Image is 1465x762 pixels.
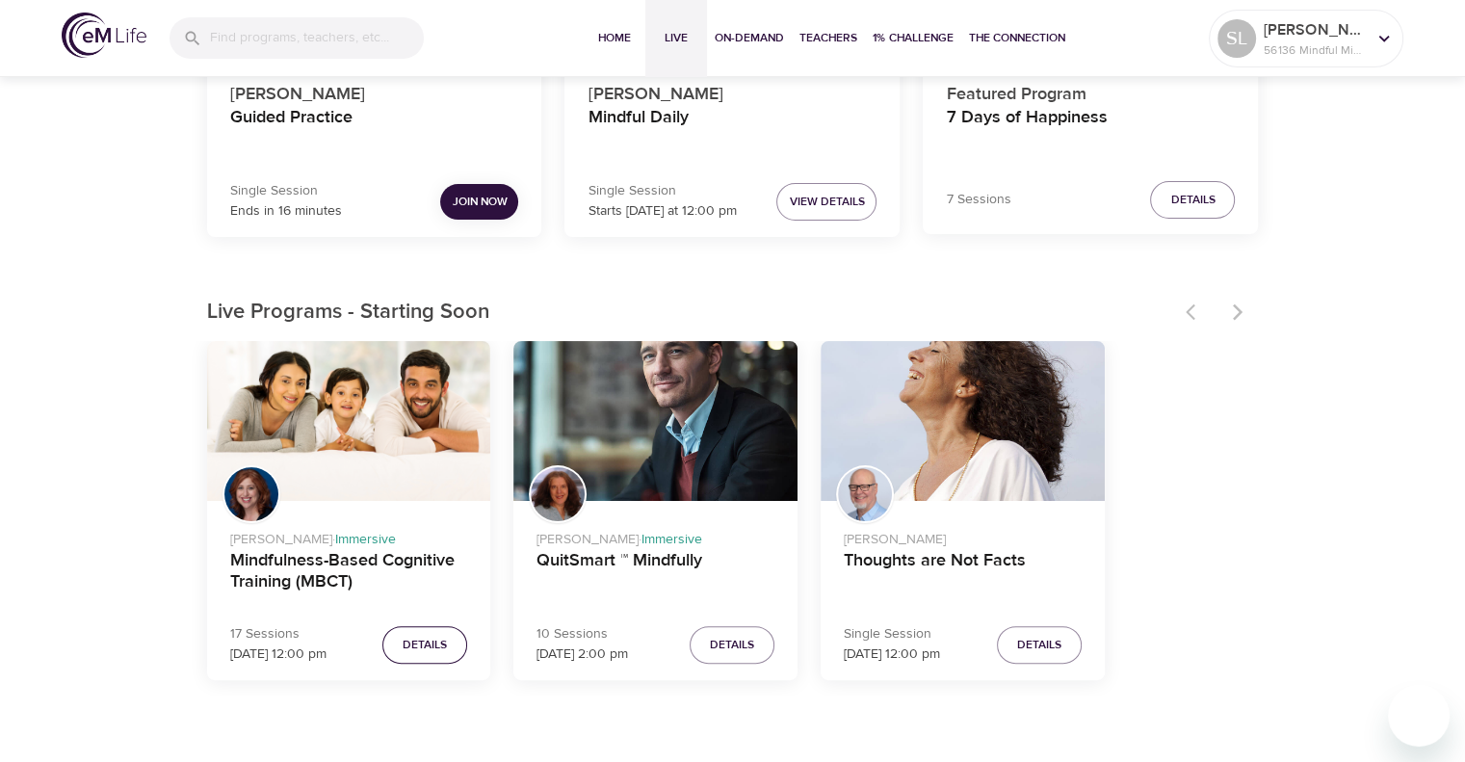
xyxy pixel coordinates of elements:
button: Thoughts are Not Facts [821,341,1105,501]
p: [PERSON_NAME] [1264,18,1366,41]
p: Single Session [588,181,736,201]
span: Immersive [641,531,702,548]
p: [DATE] 12:00 pm [230,644,327,665]
p: 17 Sessions [230,624,327,644]
span: Live [653,28,699,48]
button: QuitSmart ™ Mindfully [513,341,798,501]
h4: Guided Practice [230,107,519,153]
p: [DATE] 2:00 pm [536,644,628,665]
p: Starts [DATE] at 12:00 pm [588,201,736,222]
p: Featured Program [946,73,1235,107]
p: [PERSON_NAME] [588,73,876,107]
p: Single Session [844,624,940,644]
button: View Details [776,183,876,221]
p: Live Programs - Starting Soon [207,297,1174,328]
button: Mindfulness-Based Cognitive Training (MBCT) [207,341,491,501]
h4: 7 Days of Happiness [946,107,1235,153]
button: Details [997,626,1082,664]
h4: Mindfulness-Based Cognitive Training (MBCT) [230,550,468,596]
p: Single Session [230,181,342,201]
span: Details [403,635,447,655]
p: Ends in 16 minutes [230,201,342,222]
h4: Mindful Daily [588,107,876,153]
h4: QuitSmart ™ Mindfully [536,550,774,596]
span: Details [1017,635,1061,655]
img: logo [62,13,146,58]
span: Join Now [452,192,507,212]
button: Join Now [440,184,518,220]
p: [PERSON_NAME] [230,73,519,107]
p: 7 Sessions [946,190,1010,210]
p: 10 Sessions [536,624,628,644]
h4: Thoughts are Not Facts [844,550,1082,596]
div: SL [1217,19,1256,58]
span: Teachers [799,28,857,48]
span: The Connection [969,28,1065,48]
p: [DATE] 12:00 pm [844,644,940,665]
button: Details [690,626,774,664]
span: On-Demand [715,28,784,48]
span: Home [591,28,638,48]
p: [PERSON_NAME] [844,522,1082,550]
span: Immersive [335,531,396,548]
button: Details [1150,181,1235,219]
span: 1% Challenge [873,28,954,48]
p: 56136 Mindful Minutes [1264,41,1366,59]
p: [PERSON_NAME] · [230,522,468,550]
span: Details [1170,190,1215,210]
span: View Details [789,192,864,212]
p: [PERSON_NAME] · [536,522,774,550]
iframe: Button to launch messaging window [1388,685,1450,747]
button: Details [382,626,467,664]
input: Find programs, teachers, etc... [210,17,424,59]
span: Details [710,635,754,655]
